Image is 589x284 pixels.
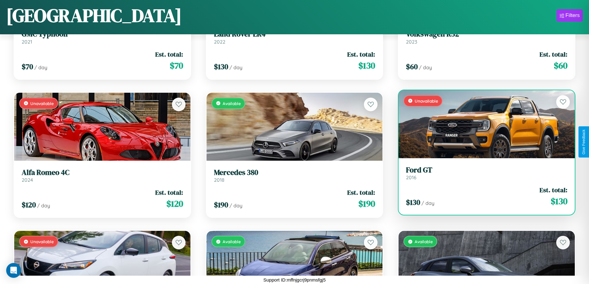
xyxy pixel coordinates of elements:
[223,239,241,244] span: Available
[419,64,432,70] span: / day
[22,30,183,39] h3: GMC Typhoon
[22,39,32,45] span: 2021
[421,200,434,206] span: / day
[30,239,54,244] span: Unavailable
[347,188,375,197] span: Est. total:
[415,98,438,104] span: Unavailable
[22,177,33,183] span: 2024
[155,188,183,197] span: Est. total:
[22,168,183,177] h3: Alfa Romeo 4C
[406,39,417,45] span: 2023
[540,50,567,59] span: Est. total:
[406,30,567,45] a: Volkswagen R322023
[223,101,241,106] span: Available
[6,3,182,28] h1: [GEOGRAPHIC_DATA]
[406,174,416,180] span: 2016
[540,185,567,194] span: Est. total:
[37,202,50,209] span: / day
[155,50,183,59] span: Est. total:
[34,64,47,70] span: / day
[214,168,375,177] h3: Mercedes 380
[214,200,228,210] span: $ 190
[166,197,183,210] span: $ 120
[229,64,242,70] span: / day
[22,30,183,45] a: GMC Typhoon2021
[551,195,567,207] span: $ 130
[214,177,224,183] span: 2018
[229,202,242,209] span: / day
[6,263,21,278] div: Open Intercom Messenger
[554,59,567,72] span: $ 60
[30,101,54,106] span: Unavailable
[406,166,567,181] a: Ford GT2016
[214,30,375,45] a: Land Rover LR42022
[263,276,326,284] p: Support ID: mffnjgcrj9pnmsfgj5
[22,61,33,72] span: $ 70
[406,30,567,39] h3: Volkswagen R32
[214,30,375,39] h3: Land Rover LR4
[358,59,375,72] span: $ 130
[358,197,375,210] span: $ 190
[566,12,580,19] div: Filters
[22,168,183,183] a: Alfa Romeo 4C2024
[582,129,586,155] div: Give Feedback
[406,166,567,175] h3: Ford GT
[22,200,36,210] span: $ 120
[406,61,418,72] span: $ 60
[557,9,583,22] button: Filters
[214,168,375,183] a: Mercedes 3802018
[170,59,183,72] span: $ 70
[406,197,420,207] span: $ 130
[415,239,433,244] span: Available
[347,50,375,59] span: Est. total:
[214,61,228,72] span: $ 130
[214,39,225,45] span: 2022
